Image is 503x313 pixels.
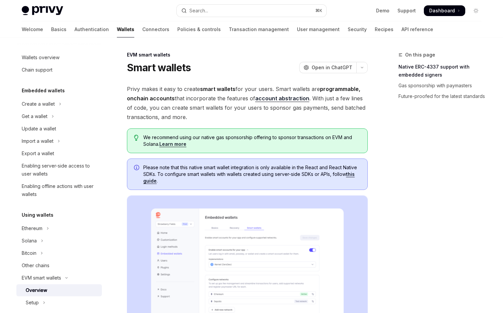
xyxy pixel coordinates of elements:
[22,112,47,120] div: Get a wallet
[424,5,465,16] a: Dashboard
[16,64,102,76] a: Chain support
[16,123,102,135] a: Update a wallet
[16,180,102,200] a: Enabling offline actions with user wallets
[22,249,36,257] div: Bitcoin
[16,297,102,309] button: Toggle Setup section
[22,137,53,145] div: Import a wallet
[16,284,102,296] a: Overview
[200,86,235,92] strong: smart wallets
[22,100,55,108] div: Create a wallet
[471,5,481,16] button: Toggle dark mode
[26,299,39,307] div: Setup
[143,164,361,184] span: Please note that this native smart wallet integration is only available in the React and React Na...
[255,95,309,102] a: account abstraction
[401,21,433,37] a: API reference
[376,7,389,14] a: Demo
[16,98,102,110] button: Toggle Create a wallet section
[127,51,368,58] div: EVM smart wallets
[22,274,61,282] div: EVM smart wallets
[22,211,53,219] h5: Using wallets
[315,8,322,13] span: ⌘ K
[405,51,435,59] span: On this page
[397,7,416,14] a: Support
[22,149,54,158] div: Export a wallet
[22,162,98,178] div: Enabling server-side access to user wallets
[74,21,109,37] a: Authentication
[134,165,141,172] svg: Info
[127,84,368,122] span: Privy makes it easy to create for your users. Smart wallets are that incorporate the features of ...
[22,6,63,15] img: light logo
[117,21,134,37] a: Wallets
[177,21,221,37] a: Policies & controls
[398,80,487,91] a: Gas sponsorship with paymasters
[22,182,98,198] div: Enabling offline actions with user wallets
[16,247,102,259] button: Toggle Bitcoin section
[297,21,340,37] a: User management
[26,286,47,294] div: Overview
[22,54,59,62] div: Wallets overview
[375,21,393,37] a: Recipes
[398,62,487,80] a: Native ERC-4337 support with embedded signers
[16,235,102,247] button: Toggle Solana section
[142,21,169,37] a: Connectors
[16,272,102,284] button: Toggle EVM smart wallets section
[22,125,56,133] div: Update a wallet
[22,66,52,74] div: Chain support
[22,237,37,245] div: Solana
[398,91,487,102] a: Future-proofed for the latest standards
[22,87,65,95] h5: Embedded wallets
[229,21,289,37] a: Transaction management
[429,7,455,14] span: Dashboard
[312,64,352,71] span: Open in ChatGPT
[159,141,186,147] a: Learn more
[189,7,208,15] div: Search...
[348,21,367,37] a: Security
[143,134,361,147] span: We recommend using our native gas sponsorship offering to sponsor transactions on EVM and Solana.
[22,262,49,270] div: Other chains
[16,110,102,122] button: Toggle Get a wallet section
[16,147,102,160] a: Export a wallet
[299,62,356,73] button: Open in ChatGPT
[177,5,326,17] button: Open search
[16,259,102,272] a: Other chains
[22,224,42,232] div: Ethereum
[22,21,43,37] a: Welcome
[16,135,102,147] button: Toggle Import a wallet section
[127,62,191,74] h1: Smart wallets
[16,160,102,180] a: Enabling server-side access to user wallets
[51,21,66,37] a: Basics
[16,222,102,234] button: Toggle Ethereum section
[16,51,102,64] a: Wallets overview
[134,135,139,141] svg: Tip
